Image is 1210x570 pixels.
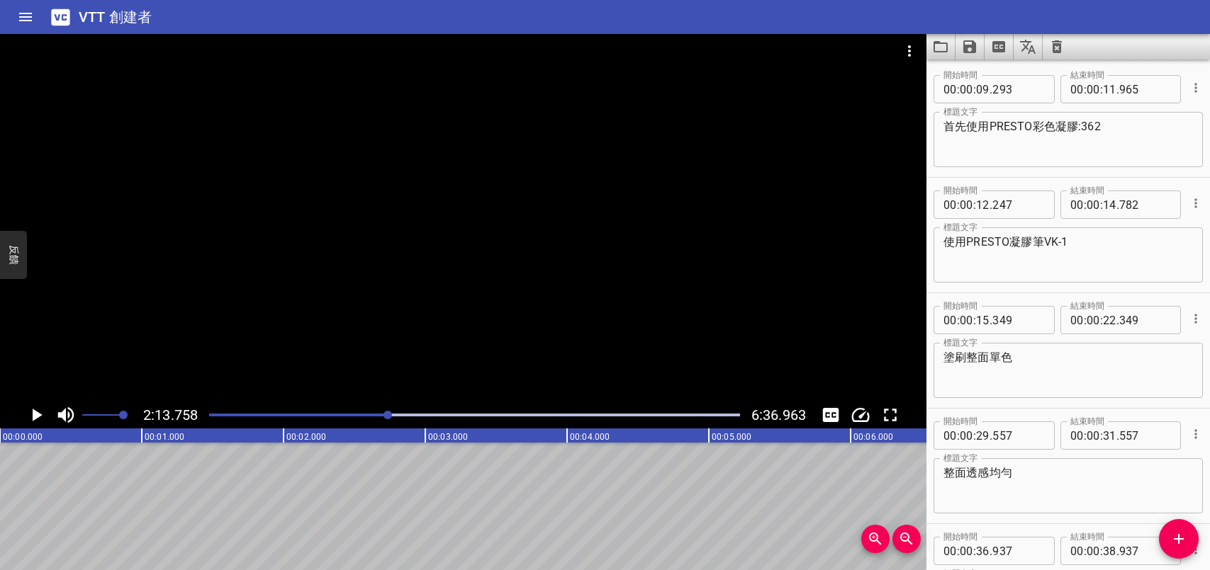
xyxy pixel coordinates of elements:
span: 2:13.758 [143,406,198,423]
button: 提示選項 [1187,540,1205,559]
input: 349 [992,306,1044,334]
input: 15 [976,306,990,334]
span: : [1100,306,1103,334]
span: 設定視訊音量 [119,411,128,419]
div: Cue Options [1187,69,1203,106]
input: 782 [1119,190,1171,219]
text: 00:03.000 [428,432,468,442]
span: : [1100,75,1103,103]
span: : [957,75,960,103]
span: : [957,306,960,334]
input: 247 [992,190,1044,219]
input: 00 [943,306,957,334]
button: 翻譯字幕 [1014,34,1043,59]
input: 00 [960,306,973,334]
button: 提示選項 [1187,309,1205,328]
button: 從檔案載入字幕 [926,34,956,59]
h6: VTT 創建者 [79,6,152,28]
span: 6:36.963 [751,406,806,423]
input: 00 [943,537,957,565]
textarea: 首先使用PRESTO彩色凝膠:362 [943,120,1193,160]
input: 00 [1087,190,1100,219]
button: 播放/暫停 [23,401,50,428]
svg: Save captions to file [961,38,978,55]
input: 00 [943,190,957,219]
input: 00 [960,75,973,103]
input: 00 [943,421,957,450]
text: 00:06.000 [853,432,893,442]
input: 00 [1070,537,1084,565]
text: 00:01.000 [145,432,184,442]
span: : [973,421,976,450]
button: 縮小 [892,525,921,553]
span: : [1084,421,1087,450]
span: . [1116,421,1119,450]
input: 00 [960,537,973,565]
button: 切換字幕 [817,401,844,428]
input: 00 [1070,421,1084,450]
textarea: 塗刷整面單色 [943,350,1193,391]
span: : [1100,537,1103,565]
input: 29 [976,421,990,450]
span: : [1100,421,1103,450]
button: 清除字幕 [1043,34,1071,59]
input: 00 [960,190,973,219]
span: . [990,190,992,219]
span: . [1116,75,1119,103]
span: : [957,537,960,565]
span: : [973,306,976,334]
text: 00:02.000 [286,432,326,442]
button: 將字幕儲存至檔案 [956,34,985,59]
span: . [1116,306,1119,334]
input: 00 [1087,75,1100,103]
button: 切換全螢幕 [877,401,904,428]
input: 965 [1119,75,1171,103]
input: 00 [1070,306,1084,334]
input: 557 [992,421,1044,450]
textarea: 整面透感均勻 [943,466,1193,506]
input: 09 [976,75,990,103]
input: 14 [1103,190,1116,219]
input: 00 [1070,190,1084,219]
button: 提示選項 [1187,425,1205,443]
span: : [1084,75,1087,103]
button: 放大 [861,525,890,553]
button: 切換靜音 [52,401,79,428]
svg: Translate captions [1019,38,1036,55]
span: : [957,421,960,450]
span: : [1084,190,1087,219]
span: : [1084,537,1087,565]
button: 更改播放速度 [847,401,874,428]
input: 557 [1119,421,1171,450]
button: 提示選項 [1187,79,1205,97]
span: . [990,537,992,565]
input: 12 [976,190,990,219]
text: 00:00.000 [3,432,43,442]
input: 22 [1103,306,1116,334]
span: : [1100,190,1103,219]
input: 00 [1087,421,1100,450]
input: 293 [992,75,1044,103]
input: 31 [1103,421,1116,450]
span: : [973,190,976,219]
span: . [1116,190,1119,219]
span: : [973,75,976,103]
button: 提示選項 [1187,194,1205,212]
textarea: 使用PRESTO凝膠筆VK-1 [943,235,1193,275]
input: 00 [960,421,973,450]
button: 添加提示 [1159,519,1199,559]
input: 937 [992,537,1044,565]
div: Cue Options [1187,416,1203,452]
input: 937 [1119,537,1171,565]
text: 00:04.000 [570,432,610,442]
span: . [990,75,992,103]
input: 38 [1103,537,1116,565]
span: : [1084,306,1087,334]
span: . [1116,537,1119,565]
span: . [990,421,992,450]
input: 00 [943,75,957,103]
input: 36 [976,537,990,565]
input: 00 [1087,306,1100,334]
button: 從視頻中提取字幕 [985,34,1014,59]
input: 00 [1070,75,1084,103]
